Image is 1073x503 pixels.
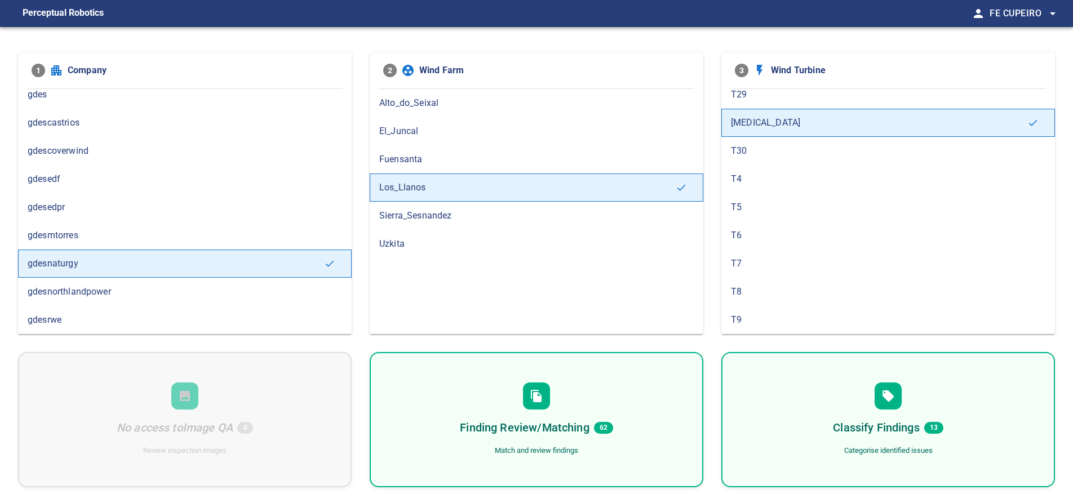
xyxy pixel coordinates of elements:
[379,96,694,110] span: Alto_do_Seixal
[28,88,342,101] span: gdes
[990,6,1059,21] span: Fe Cupeiro
[721,352,1055,487] div: Classify Findings13Categorise identified issues
[18,81,352,109] div: gdes
[370,173,703,202] div: Los_Llanos
[735,64,748,77] span: 3
[18,137,352,165] div: gdescoverwind
[419,64,690,77] span: Wind Farm
[721,137,1055,165] div: T30
[731,257,1045,270] span: T7
[721,165,1055,193] div: T4
[379,153,694,166] span: Fuensanta
[844,446,933,456] div: Categorise identified issues
[383,64,397,77] span: 2
[594,422,613,434] span: 62
[18,306,352,334] div: gdesrwe
[731,144,1045,158] span: T30
[972,7,985,20] span: person
[721,306,1055,334] div: T9
[28,172,342,186] span: gdesedf
[28,313,342,327] span: gdesrwe
[379,237,694,251] span: Uzkita
[731,313,1045,327] span: T9
[370,230,703,258] div: Uzkita
[721,221,1055,250] div: T6
[18,165,352,193] div: gdesedf
[379,124,694,138] span: El_Juncal
[28,229,342,242] span: gdesmtorres
[379,209,694,222] span: Sierra_Sesnandez
[18,109,352,137] div: gdescastrios
[23,5,104,23] figcaption: Perceptual Robotics
[771,64,1041,77] span: Wind Turbine
[28,285,342,299] span: gdesnorthlandpower
[68,64,338,77] span: Company
[370,89,703,117] div: Alto_do_Seixal
[28,116,342,130] span: gdescastrios
[731,229,1045,242] span: T6
[721,109,1055,137] div: [MEDICAL_DATA]
[18,221,352,250] div: gdesmtorres
[379,181,676,194] span: Los_Llanos
[28,201,342,214] span: gdesedpr
[1046,7,1059,20] span: arrow_drop_down
[28,257,324,270] span: gdesnaturgy
[731,285,1045,299] span: T8
[370,352,703,487] div: Finding Review/Matching62Match and review findings
[370,117,703,145] div: El_Juncal
[833,419,920,437] h6: Classify Findings
[924,422,943,434] span: 13
[721,81,1055,109] div: T29
[731,88,1045,101] span: T29
[985,2,1059,25] button: Fe Cupeiro
[731,201,1045,214] span: T5
[721,193,1055,221] div: T5
[18,193,352,221] div: gdesedpr
[731,172,1045,186] span: T4
[28,144,342,158] span: gdescoverwind
[460,419,589,437] h6: Finding Review/Matching
[495,446,578,456] div: Match and review findings
[32,64,45,77] span: 1
[370,202,703,230] div: Sierra_Sesnandez
[721,278,1055,306] div: T8
[18,250,352,278] div: gdesnaturgy
[370,145,703,173] div: Fuensanta
[731,116,1027,130] span: [MEDICAL_DATA]
[18,278,352,306] div: gdesnorthlandpower
[721,250,1055,278] div: T7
